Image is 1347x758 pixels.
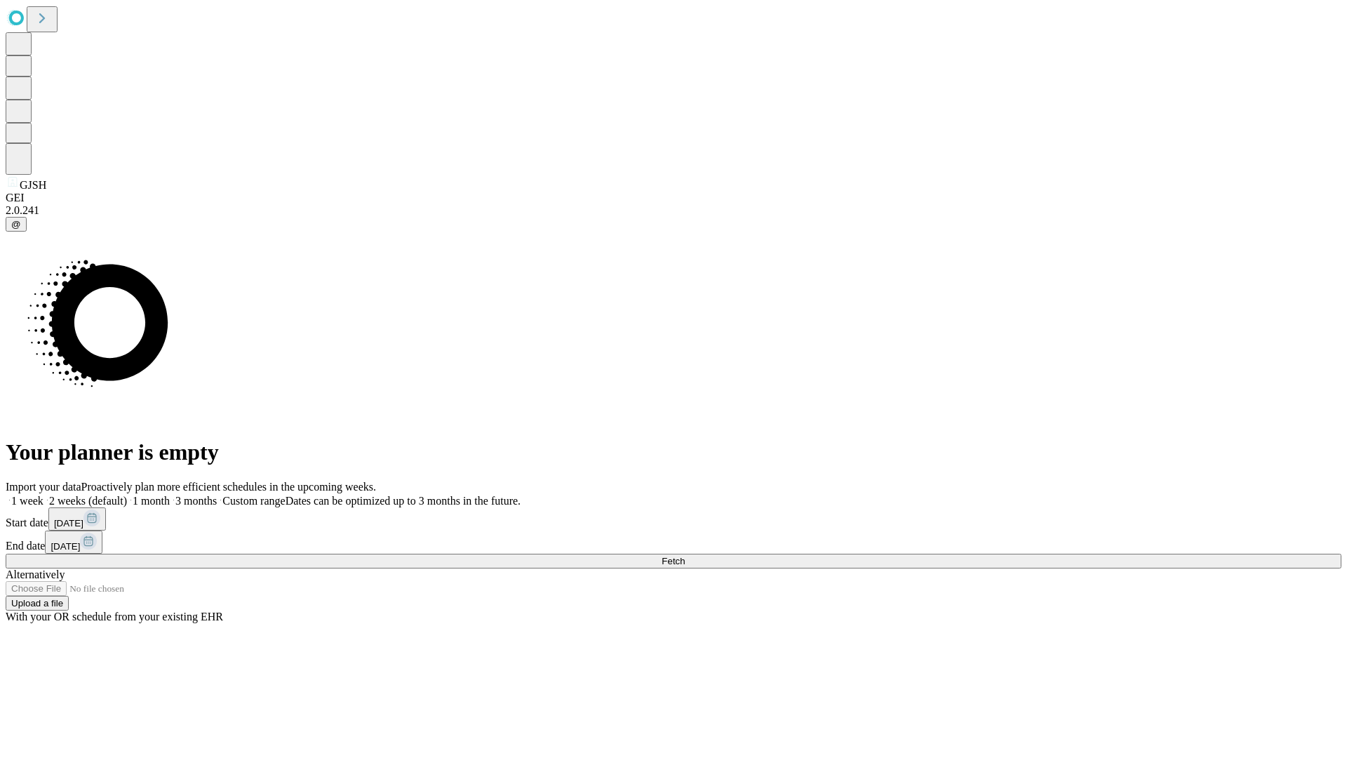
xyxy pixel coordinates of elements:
span: Dates can be optimized up to 3 months in the future. [286,495,521,507]
span: 1 week [11,495,43,507]
span: [DATE] [54,518,83,528]
span: GJSH [20,179,46,191]
span: Fetch [662,556,685,566]
span: @ [11,219,21,230]
button: @ [6,217,27,232]
span: 2 weeks (default) [49,495,127,507]
span: Import your data [6,481,81,493]
span: 3 months [175,495,217,507]
div: End date [6,531,1341,554]
span: With your OR schedule from your existing EHR [6,611,223,623]
button: [DATE] [48,507,106,531]
span: Custom range [222,495,285,507]
span: Proactively plan more efficient schedules in the upcoming weeks. [81,481,376,493]
div: GEI [6,192,1341,204]
button: Upload a file [6,596,69,611]
div: 2.0.241 [6,204,1341,217]
h1: Your planner is empty [6,439,1341,465]
span: [DATE] [51,541,80,552]
span: 1 month [133,495,170,507]
div: Start date [6,507,1341,531]
span: Alternatively [6,568,65,580]
button: Fetch [6,554,1341,568]
button: [DATE] [45,531,102,554]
